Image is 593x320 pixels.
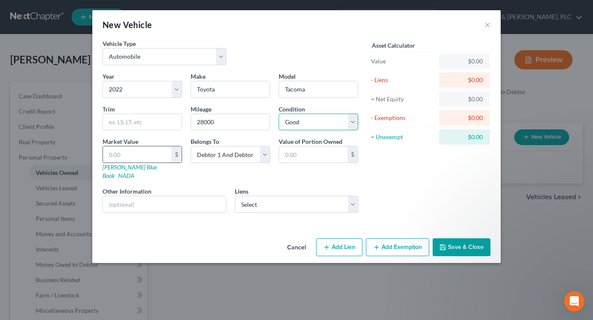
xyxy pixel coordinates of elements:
[564,291,584,311] iframe: Intercom live chat
[279,146,348,163] input: 0.00
[446,114,483,122] div: $0.00
[103,196,226,212] input: (optional)
[235,187,248,196] label: Liens
[485,20,490,30] button: ×
[372,41,415,50] label: Asset Calculator
[103,137,138,146] label: Market Value
[103,163,157,179] a: [PERSON_NAME] Blue Book
[279,105,305,114] label: Condition
[103,19,152,31] div: New Vehicle
[103,146,171,163] input: 0.00
[433,238,490,256] button: Save & Close
[279,72,296,81] label: Model
[191,73,205,80] span: Make
[103,187,151,196] label: Other Information
[446,133,483,141] div: $0.00
[446,76,483,84] div: $0.00
[371,76,435,84] div: - Liens
[371,95,435,103] div: = Net Equity
[279,81,358,97] input: ex. Altima
[191,138,219,145] span: Belongs To
[103,105,115,114] label: Trim
[103,72,114,81] label: Year
[171,146,182,163] div: $
[446,57,483,66] div: $0.00
[191,81,270,97] input: ex. Nissan
[371,133,435,141] div: = Unexempt
[279,137,342,146] label: Value of Portion Owned
[446,95,483,103] div: $0.00
[191,105,211,114] label: Mileage
[366,238,429,256] button: Add Exemption
[280,239,313,256] button: Cancel
[191,114,270,130] input: --
[348,146,358,163] div: $
[316,238,362,256] button: Add Lien
[371,57,435,66] div: Value
[371,114,435,122] div: - Exemptions
[103,39,136,48] label: Vehicle Type
[103,114,182,130] input: ex. LS, LT, etc
[118,172,134,179] a: NADA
